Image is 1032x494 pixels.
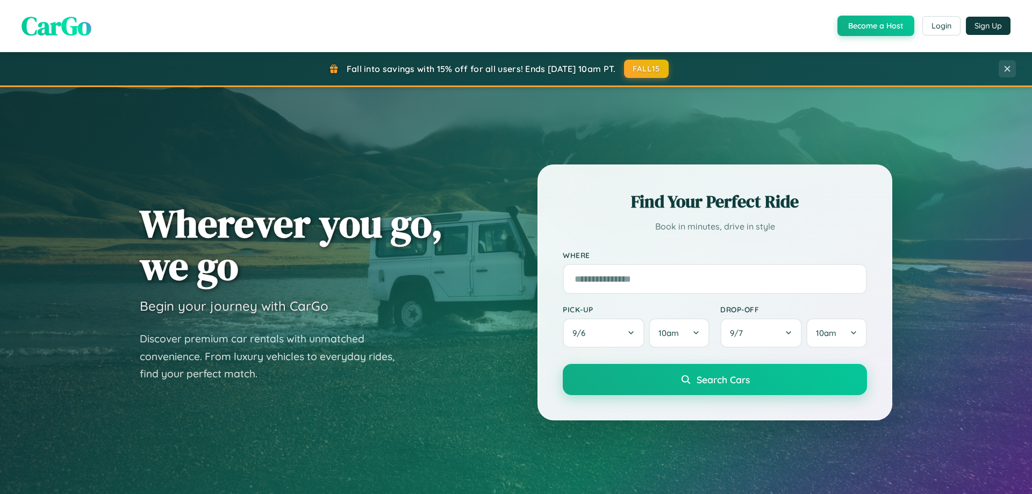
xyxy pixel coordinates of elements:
[347,63,616,74] span: Fall into savings with 15% off for all users! Ends [DATE] 10am PT.
[140,330,408,383] p: Discover premium car rentals with unmatched convenience. From luxury vehicles to everyday rides, ...
[563,364,867,395] button: Search Cars
[697,374,750,385] span: Search Cars
[658,328,679,338] span: 10am
[730,328,748,338] span: 9 / 7
[563,219,867,234] p: Book in minutes, drive in style
[837,16,914,36] button: Become a Host
[922,16,961,35] button: Login
[21,8,91,44] span: CarGo
[572,328,591,338] span: 9 / 6
[720,305,867,314] label: Drop-off
[649,318,709,348] button: 10am
[563,190,867,213] h2: Find Your Perfect Ride
[624,60,669,78] button: FALL15
[140,298,328,314] h3: Begin your journey with CarGo
[140,202,443,287] h1: Wherever you go, we go
[563,250,867,260] label: Where
[806,318,867,348] button: 10am
[720,318,802,348] button: 9/7
[563,318,644,348] button: 9/6
[816,328,836,338] span: 10am
[966,17,1010,35] button: Sign Up
[563,305,709,314] label: Pick-up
